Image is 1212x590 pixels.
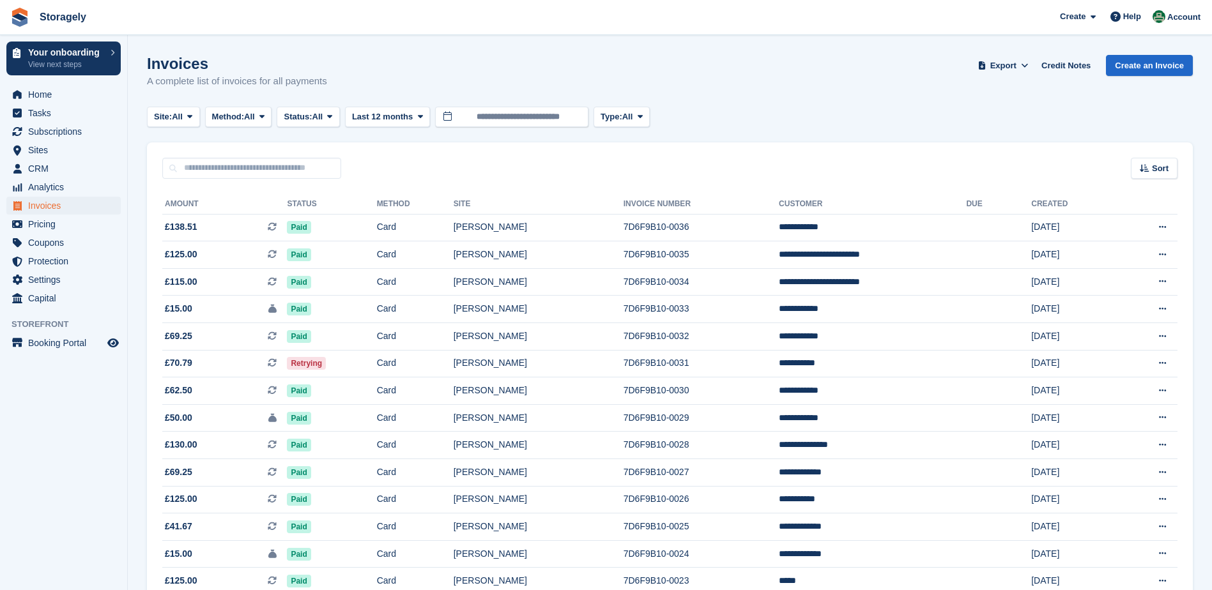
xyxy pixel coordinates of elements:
span: Paid [287,493,311,506]
span: Booking Portal [28,334,105,352]
span: Site: [154,110,172,123]
span: Create [1060,10,1085,23]
a: menu [6,197,121,215]
a: Storagely [35,6,91,27]
td: [DATE] [1031,486,1116,513]
span: Sort [1152,162,1169,175]
th: Method [377,194,454,215]
h1: Invoices [147,55,327,72]
span: Home [28,86,105,103]
span: Paid [287,548,311,561]
span: Paid [287,575,311,587]
button: Type: All [594,107,650,128]
td: [PERSON_NAME] [454,540,624,568]
td: [PERSON_NAME] [454,459,624,487]
td: 7D6F9B10-0030 [624,377,779,405]
span: £125.00 [165,574,197,587]
span: Analytics [28,178,105,196]
a: Create an Invoice [1106,55,1193,76]
span: £50.00 [165,411,192,425]
span: £62.50 [165,384,192,397]
td: [DATE] [1031,513,1116,541]
span: Method: [212,110,245,123]
span: £125.00 [165,248,197,261]
td: [DATE] [1031,377,1116,405]
td: [DATE] [1031,214,1116,241]
td: [DATE] [1031,432,1116,459]
span: Paid [287,384,311,397]
td: Card [377,513,454,541]
span: Pricing [28,215,105,233]
td: [PERSON_NAME] [454,214,624,241]
span: Protection [28,252,105,270]
td: [DATE] [1031,296,1116,323]
td: [DATE] [1031,459,1116,487]
a: Your onboarding View next steps [6,42,121,75]
span: Paid [287,520,311,533]
td: 7D6F9B10-0029 [624,404,779,432]
th: Customer [779,194,966,215]
td: Card [377,486,454,513]
td: [PERSON_NAME] [454,486,624,513]
span: All [622,110,633,123]
td: Card [377,404,454,432]
th: Amount [162,194,287,215]
span: £130.00 [165,438,197,451]
span: £41.67 [165,520,192,533]
td: 7D6F9B10-0027 [624,459,779,487]
a: menu [6,289,121,307]
td: Card [377,432,454,459]
span: Invoices [28,197,105,215]
p: A complete list of invoices for all payments [147,74,327,89]
a: menu [6,86,121,103]
p: Your onboarding [28,48,104,57]
td: [PERSON_NAME] [454,404,624,432]
span: Paid [287,303,311,315]
span: Subscriptions [28,123,105,140]
a: menu [6,234,121,252]
span: All [172,110,183,123]
td: Card [377,350,454,377]
td: Card [377,540,454,568]
span: £125.00 [165,492,197,506]
button: Method: All [205,107,272,128]
td: 7D6F9B10-0025 [624,513,779,541]
a: menu [6,141,121,159]
span: Paid [287,439,311,451]
span: Paid [287,276,311,289]
td: [DATE] [1031,350,1116,377]
th: Invoice Number [624,194,779,215]
button: Export [975,55,1031,76]
span: Tasks [28,104,105,122]
td: 7D6F9B10-0034 [624,268,779,296]
a: Preview store [105,335,121,351]
span: Status: [284,110,312,123]
span: Export [990,59,1016,72]
span: Storefront [12,318,127,331]
a: Credit Notes [1036,55,1096,76]
td: 7D6F9B10-0028 [624,432,779,459]
span: £15.00 [165,302,192,315]
td: [DATE] [1031,404,1116,432]
span: Capital [28,289,105,307]
p: View next steps [28,59,104,70]
td: Card [377,323,454,351]
img: stora-icon-8386f47178a22dfd0bd8f6a31ec36ba5ce8667c1dd55bd0f319d3a0aa187defe.svg [10,8,29,27]
th: Site [454,194,624,215]
a: menu [6,215,121,233]
a: menu [6,160,121,178]
td: 7D6F9B10-0033 [624,296,779,323]
td: [DATE] [1031,540,1116,568]
a: menu [6,178,121,196]
a: menu [6,123,121,140]
span: Paid [287,221,311,234]
td: [DATE] [1031,323,1116,351]
td: Card [377,296,454,323]
img: Stora Rotala Users [1153,10,1165,23]
td: [DATE] [1031,241,1116,269]
span: Paid [287,330,311,343]
td: Card [377,459,454,487]
span: Sites [28,141,105,159]
td: [PERSON_NAME] [454,323,624,351]
span: £115.00 [165,275,197,289]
